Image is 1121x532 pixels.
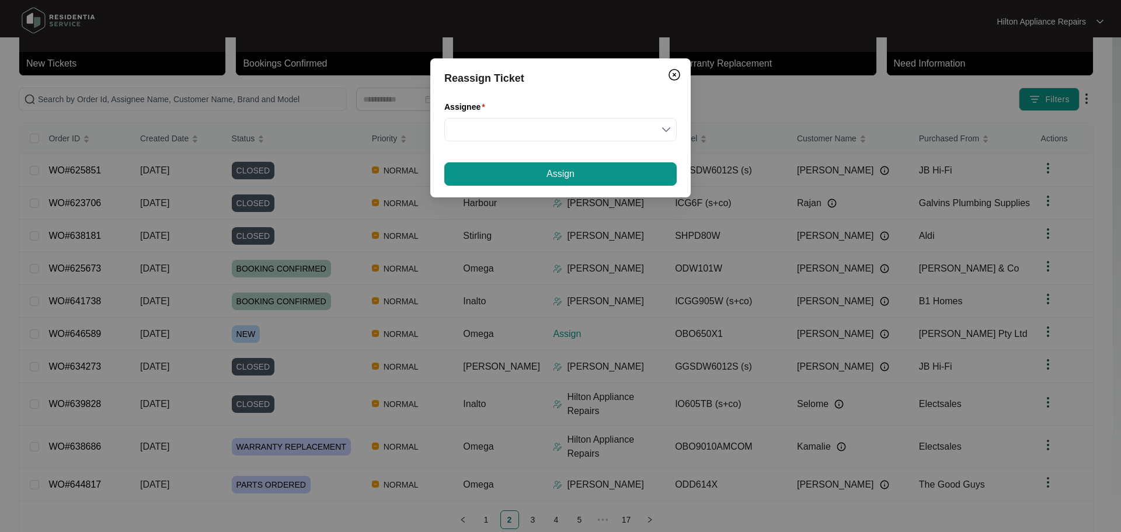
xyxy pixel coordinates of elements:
[665,65,684,84] button: Close
[444,101,490,113] label: Assignee
[451,119,670,141] input: Assignee
[444,162,677,186] button: Assign
[546,167,575,181] span: Assign
[444,70,677,86] div: Reassign Ticket
[667,68,681,82] img: closeCircle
